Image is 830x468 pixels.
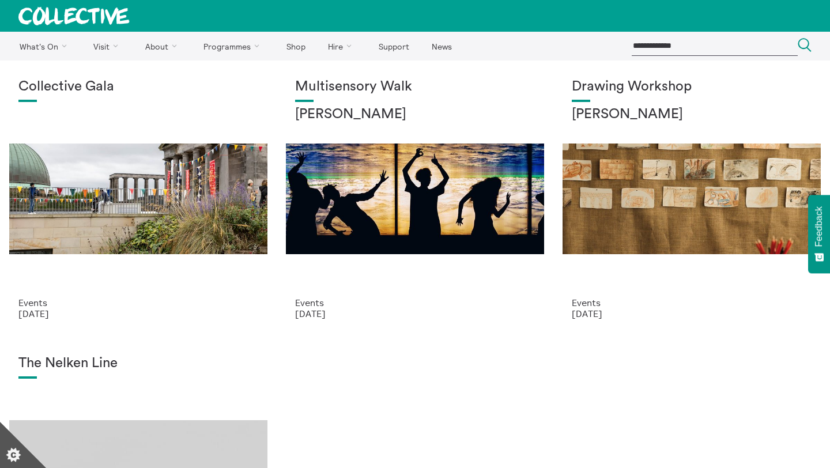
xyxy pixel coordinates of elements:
[9,32,81,61] a: What's On
[194,32,274,61] a: Programmes
[295,308,535,319] p: [DATE]
[572,79,812,95] h1: Drawing Workshop
[18,308,258,319] p: [DATE]
[572,308,812,319] p: [DATE]
[295,79,535,95] h1: Multisensory Walk
[84,32,133,61] a: Visit
[572,107,812,123] h2: [PERSON_NAME]
[572,297,812,308] p: Events
[553,61,830,337] a: Annie Lord Drawing Workshop [PERSON_NAME] Events [DATE]
[276,32,315,61] a: Shop
[318,32,367,61] a: Hire
[18,356,258,372] h1: The Nelken Line
[421,32,462,61] a: News
[18,79,258,95] h1: Collective Gala
[808,195,830,273] button: Feedback - Show survey
[18,297,258,308] p: Events
[368,32,419,61] a: Support
[135,32,191,61] a: About
[814,206,824,247] span: Feedback
[295,107,535,123] h2: [PERSON_NAME]
[277,61,553,337] a: Museum Art Walk Multisensory Walk [PERSON_NAME] Events [DATE]
[295,297,535,308] p: Events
